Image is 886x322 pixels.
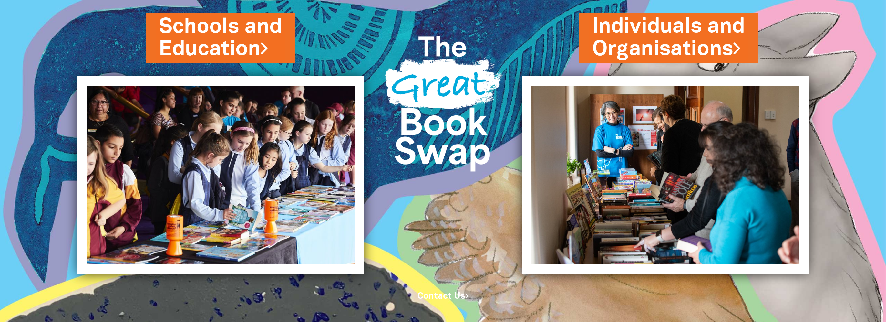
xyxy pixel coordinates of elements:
[374,8,512,191] img: Great Bookswap logo
[159,12,282,64] a: Schools andEducation
[522,76,809,274] img: Individuals and Organisations
[592,12,745,63] a: Individuals andOrganisations
[417,292,469,300] a: Contact Us
[77,76,365,274] img: Schools and Education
